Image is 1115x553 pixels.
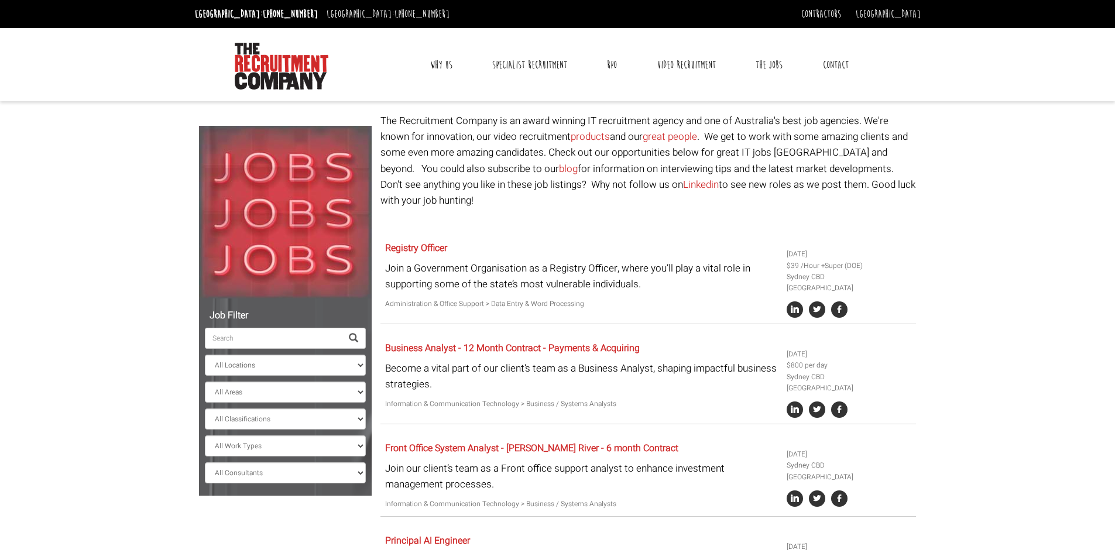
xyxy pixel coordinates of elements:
a: Specialist Recruitment [483,50,576,80]
p: The Recruitment Company is an award winning IT recruitment agency and one of Australia's best job... [380,113,916,208]
a: Principal AI Engineer [385,534,470,548]
p: Join our client’s team as a Front office support analyst to enhance investment management processes. [385,461,778,492]
p: Become a vital part of our client’s team as a Business Analyst, shaping impactful business strate... [385,360,778,392]
a: products [571,129,610,144]
li: [DATE] [787,541,912,552]
li: [DATE] [787,249,912,260]
li: [GEOGRAPHIC_DATA]: [192,5,321,23]
li: [DATE] [787,449,912,460]
img: The Recruitment Company [235,43,328,90]
a: Front Office System Analyst - [PERSON_NAME] River - 6 month Contract [385,441,678,455]
a: The Jobs [747,50,791,80]
li: $800 per day [787,360,912,371]
a: Contact [814,50,857,80]
li: $39 /Hour +Super (DOE) [787,260,912,272]
li: Sydney CBD [GEOGRAPHIC_DATA] [787,460,912,482]
p: Join a Government Organisation as a Registry Officer, where you’ll play a vital role in supportin... [385,260,778,292]
a: Video Recruitment [649,50,725,80]
img: Jobs, Jobs, Jobs [199,126,372,298]
li: Sydney CBD [GEOGRAPHIC_DATA] [787,372,912,394]
a: Why Us [421,50,461,80]
a: [GEOGRAPHIC_DATA] [856,8,921,20]
a: great people [643,129,697,144]
a: [PHONE_NUMBER] [263,8,318,20]
p: Administration & Office Support > Data Entry & Word Processing [385,298,778,310]
a: Registry Officer [385,241,447,255]
a: RPO [598,50,626,80]
p: Information & Communication Technology > Business / Systems Analysts [385,499,778,510]
li: Sydney CBD [GEOGRAPHIC_DATA] [787,272,912,294]
li: [DATE] [787,349,912,360]
li: [GEOGRAPHIC_DATA]: [324,5,452,23]
a: Linkedin [683,177,719,192]
h5: Job Filter [205,311,366,321]
a: Business Analyst - 12 Month Contract - Payments & Acquiring [385,341,640,355]
a: blog [559,162,578,176]
input: Search [205,328,342,349]
p: Information & Communication Technology > Business / Systems Analysts [385,399,778,410]
a: Contractors [801,8,841,20]
a: [PHONE_NUMBER] [394,8,450,20]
